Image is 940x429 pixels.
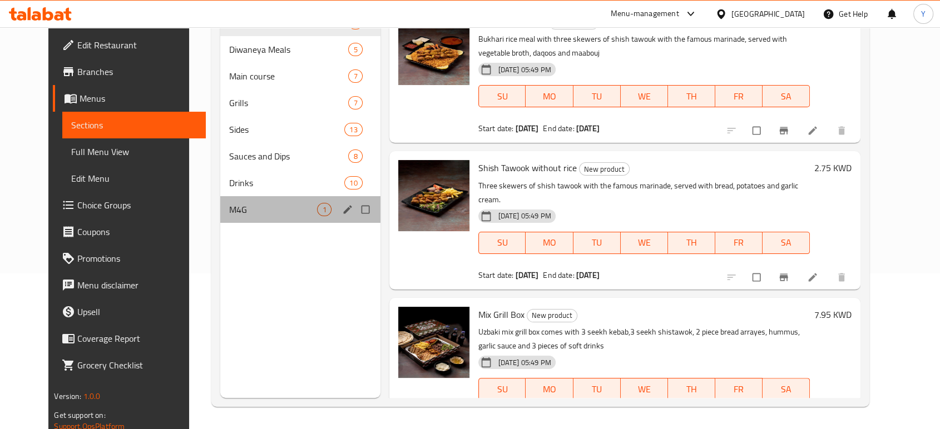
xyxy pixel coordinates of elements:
[77,332,196,345] span: Coverage Report
[494,64,556,75] span: [DATE] 05:49 PM
[220,116,380,143] div: Sides13
[763,85,810,107] button: SA
[767,88,805,104] span: SA
[746,120,769,141] span: Select to update
[515,268,538,282] b: [DATE]
[220,36,380,63] div: Diwaneya Meals5
[814,307,852,322] h6: 7.95 KWD
[576,268,600,282] b: [DATE]
[668,232,715,254] button: TH
[625,88,664,104] span: WE
[345,178,362,188] span: 10
[526,378,573,400] button: MO
[483,381,522,397] span: SU
[229,176,344,189] span: Drinks
[220,5,380,227] nav: Menu sections
[54,389,81,403] span: Version:
[229,69,349,83] span: Main course
[62,165,205,192] a: Edit Menu
[573,85,621,107] button: TU
[746,267,769,288] span: Select to update
[349,151,362,162] span: 8
[229,43,349,56] span: Diwaneya Meals
[478,121,514,136] span: Start date:
[573,378,621,400] button: TU
[478,306,525,323] span: Mix Grill Box
[672,381,711,397] span: TH
[71,172,196,185] span: Edit Menu
[348,43,362,56] div: items
[340,202,357,217] button: edit
[62,112,205,138] a: Sections
[229,96,349,109] span: Grills
[621,378,668,400] button: WE
[578,88,616,104] span: TU
[530,88,568,104] span: MO
[483,235,522,251] span: SU
[71,145,196,158] span: Full Menu View
[573,232,621,254] button: TU
[220,63,380,89] div: Main course7
[578,381,616,397] span: TU
[349,44,362,55] span: 5
[220,169,380,196] div: Drinks10
[349,71,362,82] span: 7
[220,196,380,223] div: M4G1edit
[53,245,205,272] a: Promotions
[807,272,820,283] a: Edit menu item
[731,8,805,20] div: [GEOGRAPHIC_DATA]
[77,38,196,52] span: Edit Restaurant
[494,211,556,221] span: [DATE] 05:49 PM
[576,121,600,136] b: [DATE]
[720,235,758,251] span: FR
[229,123,344,136] span: Sides
[478,85,526,107] button: SU
[621,232,668,254] button: WE
[77,305,196,318] span: Upsell
[625,381,664,397] span: WE
[611,7,679,21] div: Menu-management
[715,85,763,107] button: FR
[53,272,205,298] a: Menu disclaimer
[527,309,577,322] span: New product
[478,232,526,254] button: SU
[220,143,380,169] div: Sauces and Dips8
[398,160,469,231] img: Shish Tawook without rice
[77,225,196,238] span: Coupons
[53,218,205,245] a: Coupons
[77,278,196,292] span: Menu disclaimer
[829,118,856,143] button: delete
[71,118,196,132] span: Sections
[62,138,205,165] a: Full Menu View
[345,124,362,135] span: 13
[344,176,362,189] div: items
[483,88,522,104] span: SU
[77,198,196,212] span: Choice Groups
[578,235,616,251] span: TU
[625,235,664,251] span: WE
[478,179,810,207] p: Three skewers of shish tawook with the famous marinade, served with bread, potatoes and garlic cr...
[515,121,538,136] b: [DATE]
[621,85,668,107] button: WE
[580,163,629,176] span: New product
[720,88,758,104] span: FR
[348,96,362,109] div: items
[715,232,763,254] button: FR
[229,149,349,163] span: Sauces and Dips
[53,58,205,85] a: Branches
[348,69,362,83] div: items
[348,149,362,163] div: items
[715,378,763,400] button: FR
[767,381,805,397] span: SA
[80,92,196,105] span: Menus
[53,85,205,112] a: Menus
[767,235,805,251] span: SA
[527,309,577,322] div: New product
[668,85,715,107] button: TH
[478,378,526,400] button: SU
[317,203,331,216] div: items
[672,88,711,104] span: TH
[543,121,574,136] span: End date:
